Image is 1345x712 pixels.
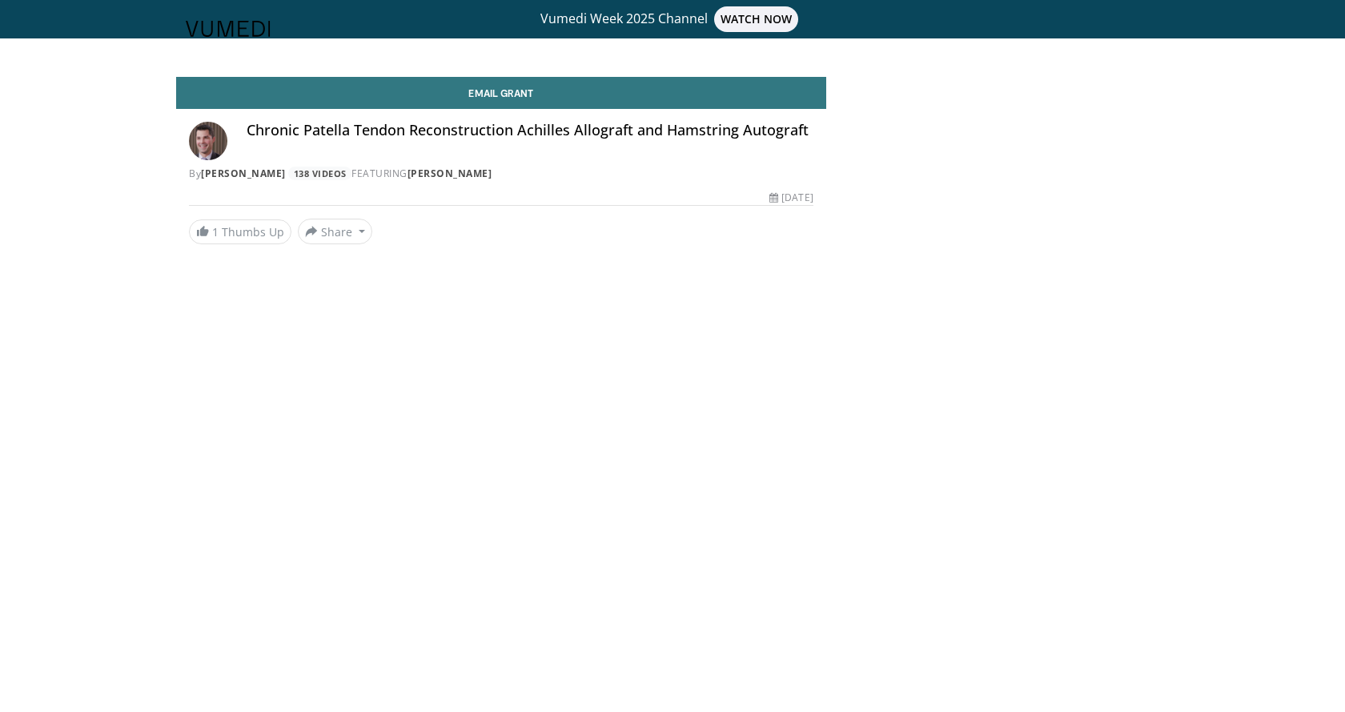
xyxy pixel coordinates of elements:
img: Avatar [189,122,227,160]
img: VuMedi Logo [186,21,271,37]
a: 138 Videos [288,167,351,180]
span: 1 [212,224,219,239]
a: 1 Thumbs Up [189,219,291,244]
button: Share [298,219,372,244]
a: [PERSON_NAME] [201,167,286,180]
div: By FEATURING [189,167,813,181]
a: [PERSON_NAME] [408,167,492,180]
h4: Chronic Patella Tendon Reconstruction Achilles Allograft and Hamstring Autograft [247,122,813,139]
div: [DATE] [769,191,813,205]
a: Email Grant [176,77,826,109]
